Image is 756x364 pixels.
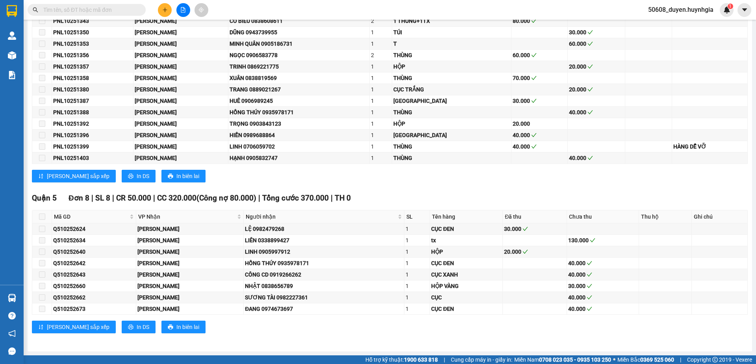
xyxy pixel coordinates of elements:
td: Cam Đức [133,38,228,50]
sup: 1 [728,4,733,9]
td: Cam Đức [136,258,244,269]
div: 40.000 [569,154,624,162]
div: 70.000 [513,74,567,82]
button: caret-down [737,3,751,17]
div: 40.000 [568,305,637,313]
div: HỘP [393,119,510,128]
td: Q510252642 [52,258,136,269]
div: [PERSON_NAME] [135,28,227,37]
div: PNL10251343 [53,17,132,25]
div: Q510252662 [53,293,135,302]
div: 1 [406,282,428,290]
td: Cam Đức [133,118,228,130]
div: HỘP VÀNG [431,282,501,290]
div: [PERSON_NAME] [135,119,227,128]
td: Cam Đức [136,292,244,303]
td: PNL10251356 [52,50,133,61]
strong: 0708 023 035 - 0935 103 250 [539,357,611,363]
td: Cam Đức [136,280,244,292]
div: Q510252660 [53,282,135,290]
div: [PERSON_NAME] [137,259,243,267]
div: THÙNG [393,51,510,59]
th: Ghi chú [692,210,748,223]
div: 1 [406,270,428,279]
div: NGỌC 0906583778 [230,51,368,59]
td: Cam Đức [136,223,244,235]
div: [PERSON_NAME] [135,85,227,94]
button: printerIn DS [122,321,156,333]
td: PNL10251350 [52,27,133,38]
div: 40.000 [513,131,567,139]
div: 20.000 [569,85,624,94]
td: Cam Đức [133,141,228,152]
div: 1 [406,236,428,245]
img: icon-new-feature [723,6,730,13]
button: sort-ascending[PERSON_NAME] sắp xếp [32,321,116,333]
span: | [444,355,445,364]
div: 1 [371,131,391,139]
div: CỤC TRẮNG [393,85,510,94]
span: ⚪️ [613,358,615,361]
div: [PERSON_NAME] [137,293,243,302]
button: aim [195,3,208,17]
span: check [587,295,592,300]
span: Tổng cước 370.000 [262,193,329,202]
td: Cam Đức [133,72,228,84]
div: CỤC ĐEN [431,259,501,267]
span: check [587,41,593,46]
div: 130.000 [568,236,637,245]
td: PNL10251353 [52,38,133,50]
td: PNL10251388 [52,107,133,118]
button: printerIn DS [122,170,156,182]
span: question-circle [8,312,16,319]
span: [PERSON_NAME] sắp xếp [47,323,109,331]
div: 40.000 [569,108,624,117]
div: Q510252624 [53,225,135,233]
div: 1 THÙNG+1TX [393,17,510,25]
span: | [331,193,333,202]
div: CỤC ĐEN [431,305,501,313]
span: 50608_duyen.huynhgia [642,5,720,15]
span: Cung cấp máy in - giấy in: [451,355,512,364]
div: HUÊ 0906989245 [230,97,368,105]
span: Đơn 8 [69,193,89,202]
div: HIỀN 0989688864 [230,131,368,139]
div: [GEOGRAPHIC_DATA] [393,97,510,105]
div: 1 [406,293,428,302]
div: PNL10251396 [53,131,132,139]
span: check [531,75,537,81]
div: [PERSON_NAME] [135,131,227,139]
span: check [531,132,537,138]
div: 30.000 [569,28,624,37]
div: tx [431,236,501,245]
input: Tìm tên, số ĐT hoặc mã đơn [43,6,136,14]
button: sort-ascending[PERSON_NAME] sắp xếp [32,170,116,182]
div: T [393,39,510,48]
th: Thu hộ [639,210,692,223]
div: 40.000 [568,270,637,279]
span: check [587,155,593,161]
div: SƯƠNG TÀI 0982227361 [245,293,403,302]
span: check [531,144,537,149]
div: LỆ 0982479268 [245,225,403,233]
span: ( [196,193,199,202]
div: 30.000 [568,282,637,290]
td: Cam Đức [133,61,228,72]
img: logo-vxr [7,5,17,17]
div: [PERSON_NAME] [135,74,227,82]
div: Q510252642 [53,259,135,267]
span: Người nhận [246,212,396,221]
div: 2 [371,17,391,25]
span: check [523,249,528,254]
div: CỤC [431,293,501,302]
span: plus [162,7,168,13]
span: check [587,64,593,69]
div: THÙNG [393,154,510,162]
div: 40.000 [513,142,567,151]
div: MINH QUÂN 0905186731 [230,39,368,48]
div: PNL10251353 [53,39,132,48]
div: 1 [371,28,391,37]
div: 1 [406,247,428,256]
td: Cam Đức [133,27,228,38]
td: Cam Đức [136,246,244,258]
